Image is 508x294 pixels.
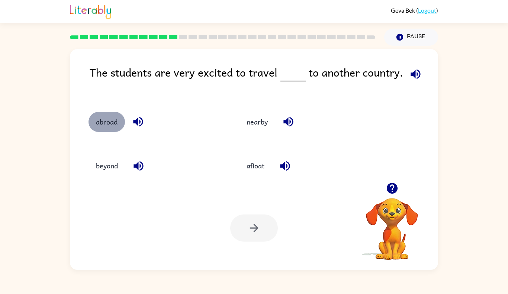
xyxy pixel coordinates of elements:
[391,7,438,14] div: ( )
[239,112,275,132] button: nearby
[355,187,429,261] video: Your browser must support playing .mp4 files to use Literably. Please try using another browser.
[89,112,125,132] button: abroad
[391,7,416,14] span: Geva Bek
[90,64,438,97] div: The students are very excited to travel to another country.
[418,7,436,14] a: Logout
[384,29,438,46] button: Pause
[239,156,272,176] button: afloat
[89,156,125,176] button: beyond
[70,3,111,19] img: Literably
